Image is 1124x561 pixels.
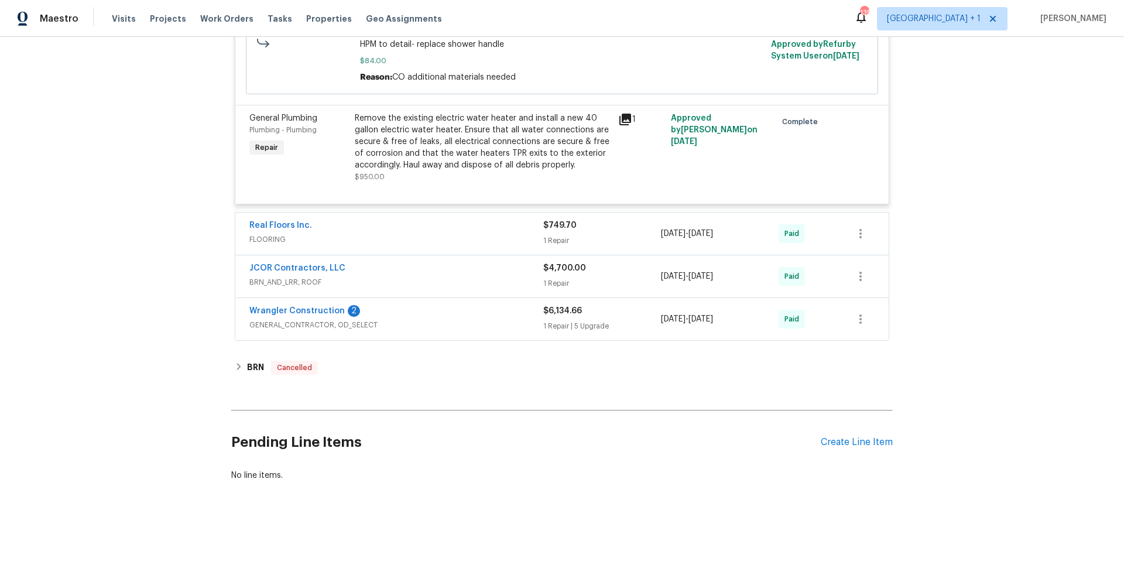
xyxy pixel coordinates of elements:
[360,73,392,81] span: Reason:
[543,264,586,272] span: $4,700.00
[661,228,713,240] span: -
[249,234,543,245] span: FLOORING
[366,13,442,25] span: Geo Assignments
[150,13,186,25] span: Projects
[543,221,577,230] span: $749.70
[360,55,765,67] span: $84.00
[249,307,345,315] a: Wrangler Construction
[231,354,893,382] div: BRN Cancelled
[348,305,360,317] div: 2
[360,39,765,50] span: HPM to detail- replace shower handle
[860,7,868,19] div: 135
[833,52,859,60] span: [DATE]
[268,15,292,23] span: Tasks
[618,112,664,126] div: 1
[272,362,317,374] span: Cancelled
[40,13,78,25] span: Maestro
[249,114,317,122] span: General Plumbing
[688,230,713,238] span: [DATE]
[251,142,283,153] span: Repair
[543,320,661,332] div: 1 Repair | 5 Upgrade
[661,230,686,238] span: [DATE]
[784,313,804,325] span: Paid
[887,13,981,25] span: [GEOGRAPHIC_DATA] + 1
[782,116,823,128] span: Complete
[231,415,821,470] h2: Pending Line Items
[771,40,859,60] span: Approved by Refurby System User on
[355,173,385,180] span: $950.00
[661,315,686,323] span: [DATE]
[306,13,352,25] span: Properties
[355,112,611,171] div: Remove the existing electric water heater and install a new 40 gallon electric water heater. Ensu...
[784,271,804,282] span: Paid
[249,276,543,288] span: BRN_AND_LRR, ROOF
[661,313,713,325] span: -
[661,271,713,282] span: -
[249,126,317,134] span: Plumbing - Plumbing
[821,437,893,448] div: Create Line Item
[543,235,661,247] div: 1 Repair
[392,73,516,81] span: CO additional materials needed
[231,470,893,481] div: No line items.
[112,13,136,25] span: Visits
[1036,13,1106,25] span: [PERSON_NAME]
[671,138,697,146] span: [DATE]
[688,272,713,280] span: [DATE]
[247,361,264,375] h6: BRN
[249,221,312,230] a: Real Floors Inc.
[200,13,253,25] span: Work Orders
[249,319,543,331] span: GENERAL_CONTRACTOR, OD_SELECT
[543,278,661,289] div: 1 Repair
[784,228,804,240] span: Paid
[688,315,713,323] span: [DATE]
[671,114,758,146] span: Approved by [PERSON_NAME] on
[249,264,345,272] a: JCOR Contractors, LLC
[661,272,686,280] span: [DATE]
[543,307,582,315] span: $6,134.66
